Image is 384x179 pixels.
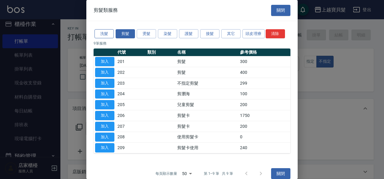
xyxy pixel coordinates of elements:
td: 兒童剪髮 [176,99,238,110]
button: 頭皮理療 [242,29,265,39]
td: 300 [238,56,290,67]
td: 剪瀏海 [176,89,238,99]
td: 209 [116,143,146,153]
td: 剪髮卡使用 [176,143,238,153]
td: 202 [116,67,146,78]
td: 剪髮卡 [176,121,238,132]
button: 加入 [95,143,114,152]
td: 400 [238,67,290,78]
td: 200 [238,121,290,132]
p: 第 1–9 筆 共 9 筆 [204,171,233,176]
button: 關閉 [271,5,290,16]
button: 加入 [95,133,114,142]
th: 參考價格 [238,49,290,56]
td: 1750 [238,110,290,121]
td: 207 [116,121,146,132]
td: 不指定剪髮 [176,78,238,89]
button: 加入 [95,79,114,88]
button: 加入 [95,68,114,77]
button: 加入 [95,89,114,99]
button: 清除 [266,29,285,39]
button: 加入 [95,100,114,109]
td: 299 [238,78,290,89]
button: 加入 [95,122,114,131]
button: 加入 [95,57,114,66]
td: 100 [238,89,290,99]
td: 剪髮 [176,67,238,78]
td: 203 [116,78,146,89]
th: 代號 [116,49,146,56]
td: 206 [116,110,146,121]
td: 240 [238,143,290,153]
button: 染髮 [158,29,177,39]
td: 使用剪髮卡 [176,132,238,143]
button: 加入 [95,111,114,120]
td: 201 [116,56,146,67]
button: 燙髮 [137,29,156,39]
button: 剪髮 [116,29,135,39]
p: 每頁顯示數量 [155,171,177,176]
th: 名稱 [176,49,238,56]
td: 0 [238,132,290,143]
td: 208 [116,132,146,143]
td: 200 [238,99,290,110]
button: 洗髮 [94,29,114,39]
td: 205 [116,99,146,110]
span: 剪髮類服務 [94,7,118,13]
button: 其它 [221,29,241,39]
p: 9 筆服務 [94,41,290,46]
th: 類別 [146,49,176,56]
td: 剪髮卡 [176,110,238,121]
button: 接髮 [200,29,219,39]
td: 剪髮 [176,56,238,67]
button: 護髮 [179,29,198,39]
td: 204 [116,89,146,99]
